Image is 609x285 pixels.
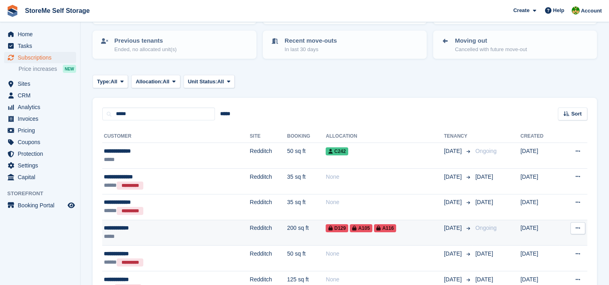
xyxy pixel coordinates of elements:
img: StorMe [572,6,580,14]
a: menu [4,200,76,211]
td: [DATE] [520,143,559,169]
span: A116 [374,224,396,232]
a: menu [4,148,76,159]
div: None [326,250,444,258]
td: 200 sq ft [287,220,326,246]
span: Create [513,6,529,14]
td: Redditch [250,168,287,194]
p: Previous tenants [114,36,177,45]
span: Coupons [18,136,66,148]
div: None [326,198,444,207]
span: C242 [326,147,348,155]
a: Price increases NEW [19,64,76,73]
span: Type: [97,78,111,86]
th: Site [250,130,287,143]
th: Customer [102,130,250,143]
span: [DATE] [475,250,493,257]
p: Recent move-outs [285,36,337,45]
span: Booking Portal [18,200,66,211]
span: A105 [350,224,372,232]
span: Help [553,6,564,14]
span: D129 [326,224,348,232]
th: Booking [287,130,326,143]
th: Allocation [326,130,444,143]
span: [DATE] [475,276,493,283]
span: CRM [18,90,66,101]
button: Type: All [93,75,128,88]
span: Allocation: [136,78,163,86]
button: Allocation: All [131,75,180,88]
div: None [326,173,444,181]
a: menu [4,101,76,113]
a: Recent move-outs In last 30 days [264,31,426,58]
span: [DATE] [475,199,493,205]
span: [DATE] [444,198,463,207]
a: StoreMe Self Storage [22,4,93,17]
td: [DATE] [520,168,559,194]
span: Capital [18,171,66,183]
a: menu [4,52,76,63]
a: menu [4,29,76,40]
a: menu [4,40,76,52]
td: Redditch [250,220,287,246]
span: Price increases [19,65,57,73]
a: menu [4,113,76,124]
th: Tenancy [444,130,472,143]
span: [DATE] [444,173,463,181]
span: Unit Status: [188,78,217,86]
td: Redditch [250,246,287,271]
span: [DATE] [444,275,463,284]
button: Unit Status: All [184,75,235,88]
td: 35 sq ft [287,194,326,220]
span: Subscriptions [18,52,66,63]
a: menu [4,136,76,148]
td: 50 sq ft [287,143,326,169]
span: All [163,78,169,86]
span: Home [18,29,66,40]
span: All [217,78,224,86]
span: Account [581,7,602,15]
div: NEW [63,65,76,73]
span: Ongoing [475,225,497,231]
td: [DATE] [520,246,559,271]
span: All [111,78,118,86]
th: Created [520,130,559,143]
span: [DATE] [444,224,463,232]
td: [DATE] [520,194,559,220]
span: [DATE] [444,250,463,258]
a: Preview store [66,200,76,210]
a: menu [4,160,76,171]
img: stora-icon-8386f47178a22dfd0bd8f6a31ec36ba5ce8667c1dd55bd0f319d3a0aa187defe.svg [6,5,19,17]
div: None [326,275,444,284]
span: Storefront [7,190,80,198]
td: 50 sq ft [287,246,326,271]
span: Pricing [18,125,66,136]
a: Previous tenants Ended, no allocated unit(s) [93,31,256,58]
span: Sites [18,78,66,89]
td: Redditch [250,143,287,169]
td: Redditch [250,194,287,220]
span: [DATE] [475,173,493,180]
a: menu [4,90,76,101]
span: Analytics [18,101,66,113]
a: menu [4,78,76,89]
p: Cancelled with future move-out [455,45,527,54]
p: Ended, no allocated unit(s) [114,45,177,54]
span: Tasks [18,40,66,52]
p: In last 30 days [285,45,337,54]
span: [DATE] [444,147,463,155]
a: menu [4,125,76,136]
span: Protection [18,148,66,159]
span: Ongoing [475,148,497,154]
td: [DATE] [520,220,559,246]
td: 35 sq ft [287,168,326,194]
a: Moving out Cancelled with future move-out [434,31,596,58]
p: Moving out [455,36,527,45]
span: Invoices [18,113,66,124]
span: Sort [571,110,582,118]
a: menu [4,171,76,183]
span: Settings [18,160,66,171]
